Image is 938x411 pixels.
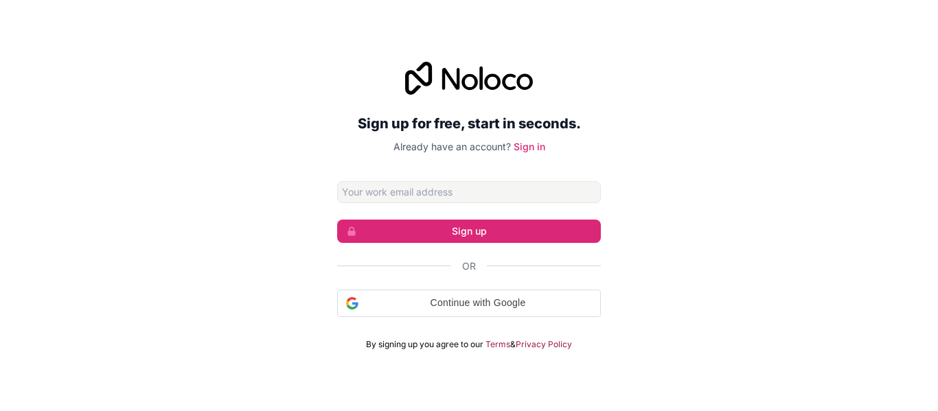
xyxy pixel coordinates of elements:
a: Privacy Policy [516,339,572,350]
button: Sign up [337,220,601,243]
span: Already have an account? [393,141,511,152]
span: Or [462,259,476,273]
a: Terms [485,339,510,350]
span: By signing up you agree to our [366,339,483,350]
span: Continue with Google [364,296,592,310]
input: Email address [337,181,601,203]
a: Sign in [514,141,545,152]
h2: Sign up for free, start in seconds. [337,111,601,136]
div: Continue with Google [337,290,601,317]
span: & [510,339,516,350]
